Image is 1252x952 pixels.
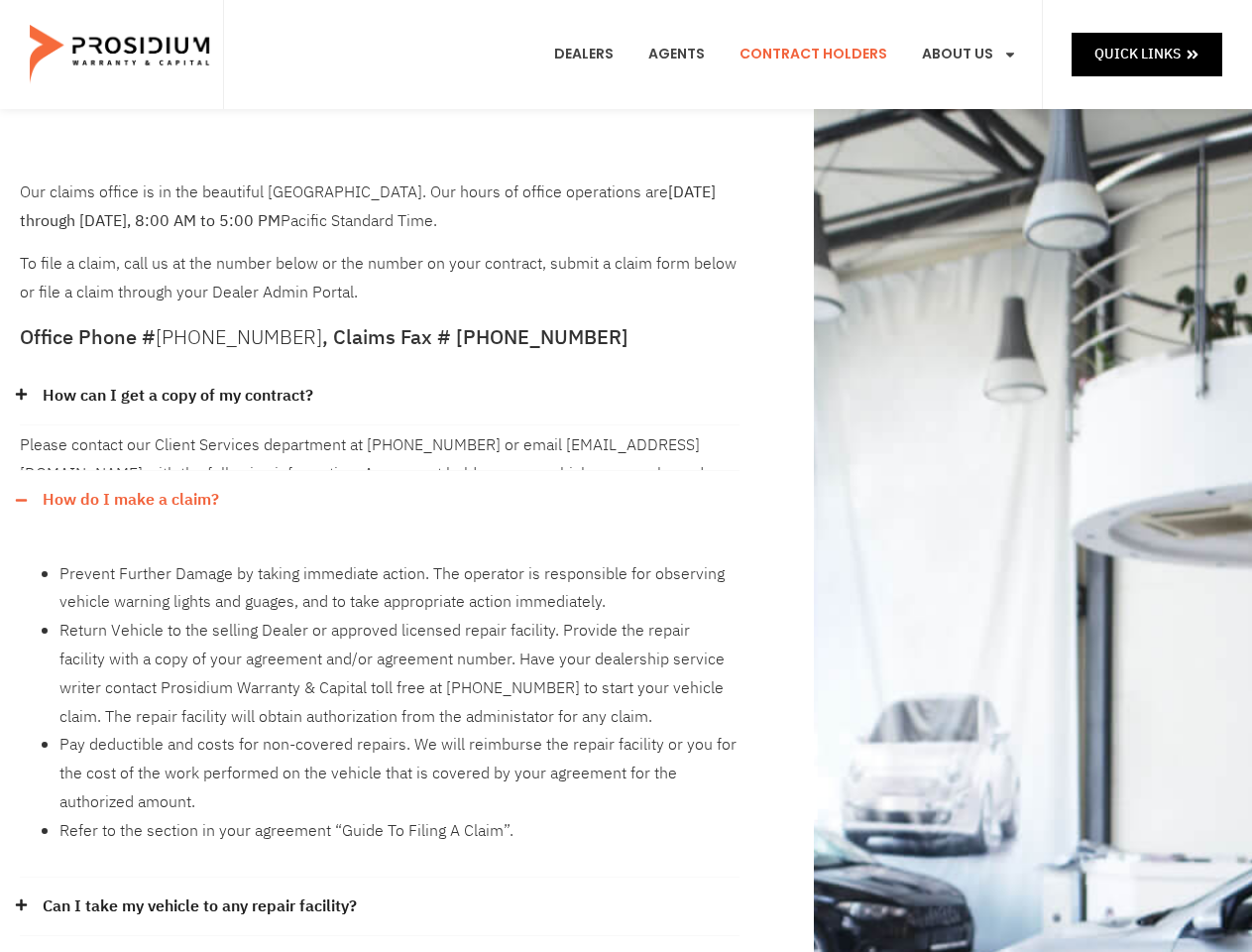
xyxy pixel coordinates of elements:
div: To file a claim, call us at the number below or the number on your contract, submit a claim form ... [20,178,740,307]
a: About Us [907,18,1032,91]
div: How can I get a copy of my contract? [20,425,740,470]
p: Our claims office is in the beautiful [GEOGRAPHIC_DATA]. Our hours of office operations are Pacif... [20,178,740,236]
h5: Office Phone # , Claims Fax # [PHONE_NUMBER] [20,327,740,347]
div: How do I make a claim? [20,530,740,878]
li: Return Vehicle to the selling Dealer or approved licensed repair facility. Provide the repair fac... [59,617,740,731]
a: How can I get a copy of my contract? [43,382,313,411]
a: Contract Holders [725,18,902,91]
nav: Menu [539,18,1032,91]
a: Quick Links [1072,33,1222,75]
li: Refer to the section in your agreement “Guide To Filing A Claim”. [59,817,740,846]
a: [PHONE_NUMBER] [156,322,322,352]
div: How do I make a claim? [20,471,740,530]
div: Can I take my vehicle to any repair facility? [20,878,740,937]
li: Pay deductible and costs for non-covered repairs. We will reimburse the repair facility or you fo... [59,731,740,816]
span: Quick Links [1094,42,1181,66]
a: How do I make a claim? [43,486,219,515]
li: Prevent Further Damage by taking immediate action. The operator is responsible for observing vehi... [59,560,740,618]
b: [DATE] through [DATE], 8:00 AM to 5:00 PM [20,180,716,233]
div: How can I get a copy of my contract? [20,367,740,426]
a: Dealers [539,18,628,91]
a: Can I take my vehicle to any repair facility? [43,892,357,921]
a: Agents [633,18,720,91]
